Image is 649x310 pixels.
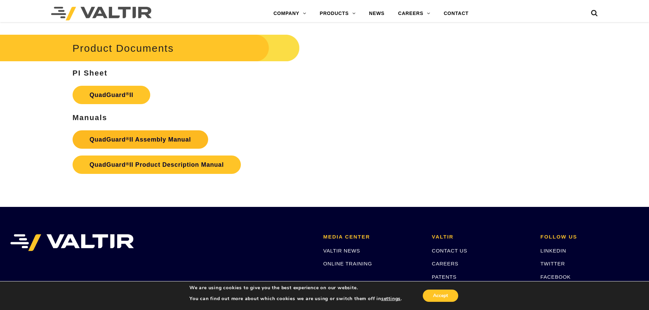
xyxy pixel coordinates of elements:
button: Accept [423,290,458,302]
h2: VALTIR [432,234,530,240]
a: LINKEDIN [540,248,566,254]
a: CAREERS [432,261,459,266]
h2: FOLLOW US [540,234,639,240]
a: CAREERS [391,7,437,20]
a: COMPANY [267,7,313,20]
a: QuadGuard®II Product Description Manual [73,156,241,174]
p: We are using cookies to give you the best experience on our website. [189,285,402,291]
strong: PI Sheet [73,69,108,77]
a: VALTIR NEWS [323,248,360,254]
a: TWITTER [540,261,565,266]
a: QuadGuard®II Assembly Manual [73,130,208,149]
sup: ® [126,161,129,166]
strong: Manuals [73,113,107,122]
a: NEWS [362,7,391,20]
img: Valtir [51,7,152,20]
h2: MEDIA CENTER [323,234,422,240]
strong: QuadGuard II Assembly Manual [90,136,191,143]
a: FACEBOOK [540,274,571,280]
a: ONLINE TRAINING [323,261,372,266]
a: PATENTS [432,274,457,280]
sup: ® [126,91,129,96]
sup: ® [126,136,129,141]
a: CONTACT [437,7,475,20]
strong: QuadGuard II Product Description Manual [90,161,224,168]
p: You can find out more about which cookies we are using or switch them off in . [189,296,402,302]
a: CONTACT US [432,248,467,254]
img: VALTIR [10,234,134,251]
a: PRODUCTS [313,7,362,20]
a: QuadGuard®II [73,86,151,104]
button: settings [381,296,401,302]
